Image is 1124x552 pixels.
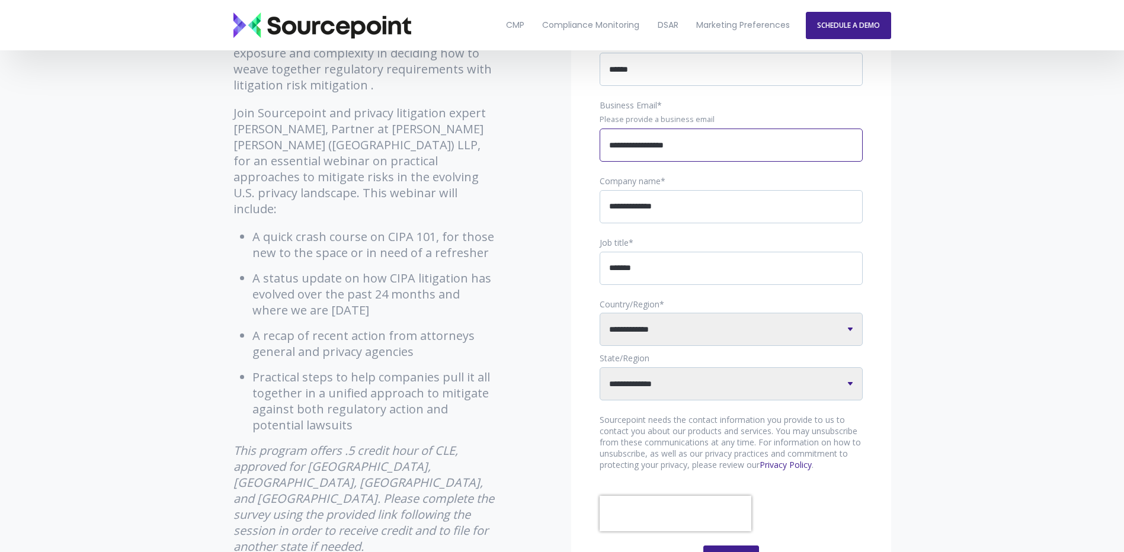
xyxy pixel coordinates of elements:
[600,237,629,248] span: Job title
[252,229,497,261] li: A quick crash course on CIPA 101, for those new to the space or in need of a refresher
[600,100,657,111] span: Business Email
[600,352,649,364] span: State/Region
[233,12,411,38] img: Sourcepoint_logo_black_transparent (2)-2
[600,299,659,310] span: Country/Region
[600,114,863,125] legend: Please provide a business email
[252,270,497,318] li: A status update on how CIPA litigation has evolved over the past 24 months and where we are [DATE]
[600,496,751,531] iframe: reCAPTCHA
[600,415,863,471] p: Sourcepoint needs the contact information you provide to us to contact you about our products and...
[252,328,497,360] li: A recap of recent action from attorneys general and privacy agencies
[806,12,891,39] a: SCHEDULE A DEMO
[600,175,661,187] span: Company name
[252,369,497,433] li: Practical steps to help companies pull it all together in a unified approach to mitigate against ...
[760,459,812,470] a: Privacy Policy
[233,105,497,217] p: Join Sourcepoint and privacy litigation expert [PERSON_NAME], Partner at [PERSON_NAME] [PERSON_NA...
